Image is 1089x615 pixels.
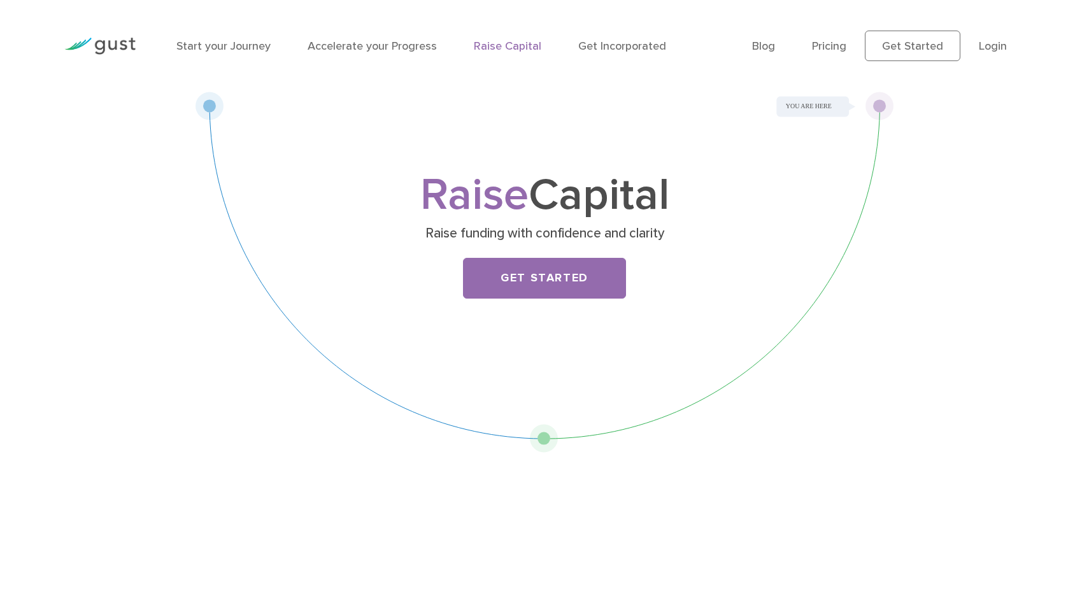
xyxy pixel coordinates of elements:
p: Raise funding with confidence and clarity [298,225,792,243]
a: Login [979,39,1007,53]
a: Accelerate your Progress [308,39,437,53]
h1: Capital [293,175,796,216]
a: Get Started [463,258,626,299]
img: Gust Logo [64,38,136,55]
a: Blog [752,39,775,53]
span: Raise [420,168,529,222]
a: Start your Journey [176,39,271,53]
a: Get Incorporated [578,39,666,53]
a: Pricing [812,39,846,53]
a: Raise Capital [474,39,541,53]
a: Get Started [865,31,960,61]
